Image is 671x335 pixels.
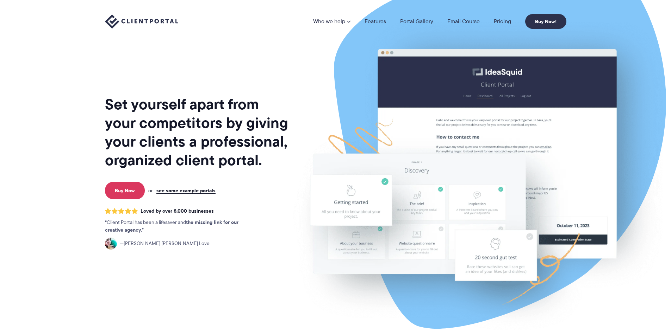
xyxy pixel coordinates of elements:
a: Email Course [447,19,480,24]
p: Client Portal has been a lifesaver and . [105,219,253,234]
a: Who we help [313,19,350,24]
span: [PERSON_NAME] [PERSON_NAME] Love [120,240,210,247]
h1: Set yourself apart from your competitors by giving your clients a professional, organized client ... [105,95,290,169]
a: Buy Now [105,182,145,199]
a: see some example portals [156,187,216,194]
span: Loved by over 8,000 businesses [141,208,214,214]
a: Portal Gallery [400,19,433,24]
strong: the missing link for our creative agency [105,218,238,234]
a: Buy Now! [525,14,566,29]
span: or [148,187,153,194]
a: Pricing [494,19,511,24]
a: Features [365,19,386,24]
